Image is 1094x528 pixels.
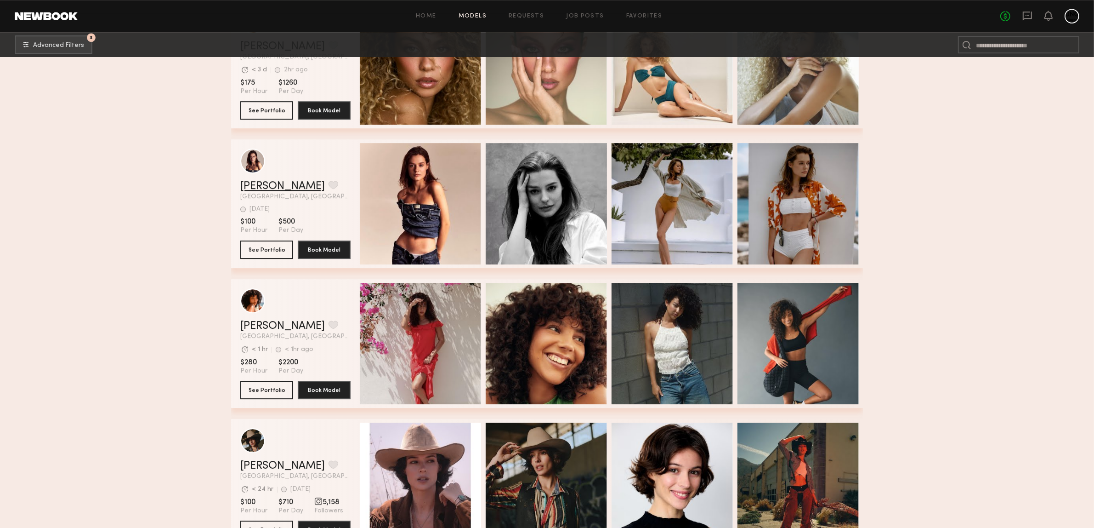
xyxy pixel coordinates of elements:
span: Per Day [278,507,303,515]
a: [PERSON_NAME] [240,181,325,192]
span: [GEOGRAPHIC_DATA], [GEOGRAPHIC_DATA] [240,473,351,480]
a: [PERSON_NAME] [240,460,325,471]
span: Per Hour [240,87,267,96]
button: See Portfolio [240,101,293,120]
span: 5,158 [314,498,343,507]
div: < 24 hr [252,486,273,493]
a: Home [416,13,436,19]
span: 3 [90,35,93,40]
a: Requests [509,13,544,19]
span: Per Day [278,87,303,96]
span: Followers [314,507,343,515]
a: Job Posts [566,13,604,19]
button: Book Model [298,241,351,259]
span: Per Day [278,226,303,235]
button: See Portfolio [240,241,293,259]
div: 2hr ago [284,67,308,73]
span: $100 [240,217,267,226]
span: $1260 [278,78,303,87]
button: Book Model [298,101,351,120]
div: [DATE] [290,486,311,493]
span: $100 [240,498,267,507]
span: $2200 [278,358,303,367]
button: Book Model [298,381,351,399]
span: Advanced Filters [33,42,84,49]
span: $710 [278,498,303,507]
span: [GEOGRAPHIC_DATA], [GEOGRAPHIC_DATA] [240,54,351,60]
div: [DATE] [249,206,270,212]
span: $175 [240,78,267,87]
span: Per Hour [240,367,267,375]
div: < 1hr ago [285,346,313,353]
div: < 1 hr [252,346,268,353]
button: 3Advanced Filters [15,35,92,54]
span: Per Day [278,367,303,375]
span: Per Hour [240,507,267,515]
span: $280 [240,358,267,367]
button: See Portfolio [240,381,293,399]
a: Favorites [626,13,663,19]
a: [PERSON_NAME] [240,321,325,332]
span: Per Hour [240,226,267,235]
div: < 3 d [252,67,267,73]
span: $500 [278,217,303,226]
span: [GEOGRAPHIC_DATA], [GEOGRAPHIC_DATA] [240,333,351,340]
a: Models [459,13,487,19]
span: [GEOGRAPHIC_DATA], [GEOGRAPHIC_DATA] [240,194,351,200]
